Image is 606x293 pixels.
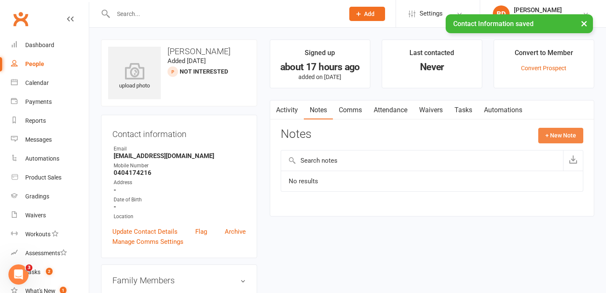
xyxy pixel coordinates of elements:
[11,149,89,168] a: Automations
[11,92,89,111] a: Payments
[114,152,246,160] strong: [EMAIL_ADDRESS][DOMAIN_NAME]
[25,117,46,124] div: Reports
[25,250,67,256] div: Assessments
[25,193,49,200] div: Gradings
[25,231,50,238] div: Workouts
[25,136,52,143] div: Messages
[225,227,246,237] a: Archive
[538,128,583,143] button: + New Note
[514,14,562,21] div: Unity BJJ
[111,8,338,20] input: Search...
[114,203,246,211] strong: -
[514,6,562,14] div: [PERSON_NAME]
[167,57,206,65] time: Added [DATE]
[46,268,53,275] span: 2
[278,74,362,80] p: added on [DATE]
[25,174,61,181] div: Product Sales
[25,155,59,162] div: Automations
[333,100,368,120] a: Comms
[11,244,89,263] a: Assessments
[25,98,52,105] div: Payments
[25,269,40,275] div: Tasks
[180,68,228,75] span: Not interested
[26,264,32,271] span: 3
[11,263,89,282] a: Tasks 2
[281,128,311,143] h3: Notes
[420,4,443,23] span: Settings
[11,130,89,149] a: Messages
[446,14,593,33] div: Contact Information saved
[364,11,375,17] span: Add
[25,79,49,86] div: Calendar
[368,100,413,120] a: Attendance
[114,162,246,170] div: Mobile Number
[114,196,246,204] div: Date of Birth
[11,36,89,55] a: Dashboard
[114,213,246,221] div: Location
[25,212,46,219] div: Waivers
[114,179,246,187] div: Address
[11,55,89,74] a: People
[493,5,510,22] div: BD
[11,74,89,92] a: Calendar
[112,237,183,247] a: Manage Comms Settings
[25,42,54,48] div: Dashboard
[108,47,250,56] h3: [PERSON_NAME]
[114,145,246,153] div: Email
[515,48,573,63] div: Convert to Member
[521,65,566,71] a: Convert Prospect
[304,100,333,120] a: Notes
[278,63,362,71] div: about 17 hours ago
[390,63,474,71] div: Never
[11,225,89,244] a: Workouts
[409,48,454,63] div: Last contacted
[349,7,385,21] button: Add
[25,61,44,67] div: People
[112,126,246,139] h3: Contact information
[449,100,478,120] a: Tasks
[195,227,207,237] a: Flag
[413,100,449,120] a: Waivers
[108,63,161,90] div: upload photo
[305,48,335,63] div: Signed up
[10,8,31,29] a: Clubworx
[11,187,89,206] a: Gradings
[11,111,89,130] a: Reports
[11,206,89,225] a: Waivers
[11,168,89,187] a: Product Sales
[114,169,246,177] strong: 0404174216
[478,100,528,120] a: Automations
[281,171,583,192] td: No results
[270,100,304,120] a: Activity
[112,276,246,285] h3: Family Members
[112,227,178,237] a: Update Contact Details
[577,14,592,32] button: ×
[8,264,29,285] iframe: Intercom live chat
[281,150,563,171] input: Search notes
[114,186,246,194] strong: -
